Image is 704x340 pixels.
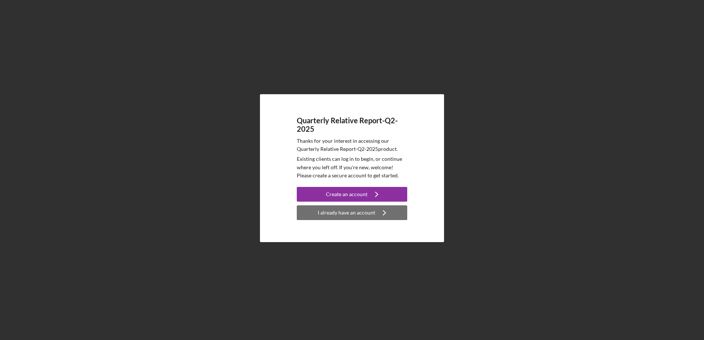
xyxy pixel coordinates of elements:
a: Create an account [297,187,407,203]
div: Create an account [326,187,367,202]
p: Existing clients can log in to begin, or continue where you left off. If you're new, welcome! Ple... [297,155,407,180]
div: I already have an account [318,205,375,220]
button: Create an account [297,187,407,202]
h4: Quarterly Relative Report-Q2-2025 [297,116,407,133]
p: Thanks for your interest in accessing our Quarterly Relative Report-Q2-2025 product. [297,137,407,153]
button: I already have an account [297,205,407,220]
